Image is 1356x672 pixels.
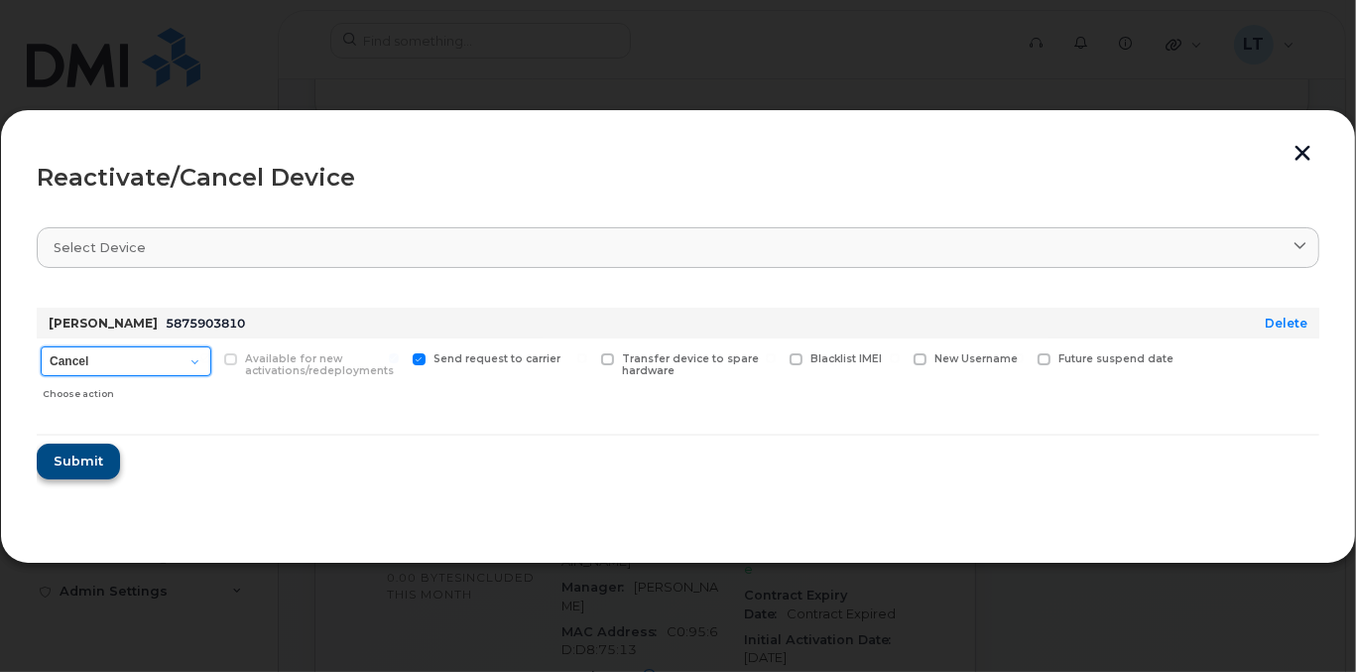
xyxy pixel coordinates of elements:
span: Available for new activations/redeployments [245,352,394,378]
input: New Username [890,353,900,363]
span: Send request to carrier [433,352,560,365]
input: Blacklist IMEI [766,353,776,363]
a: Delete [1265,316,1307,331]
span: Future suspend date [1058,352,1173,365]
input: Transfer device to spare hardware [577,353,587,363]
span: New Username [934,352,1018,365]
input: Send request to carrier [389,353,399,363]
input: Future suspend date [1014,353,1024,363]
div: Reactivate/Cancel Device [37,166,1319,190]
span: Blacklist IMEI [810,352,882,365]
span: Transfer device to spare hardware [622,352,759,378]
